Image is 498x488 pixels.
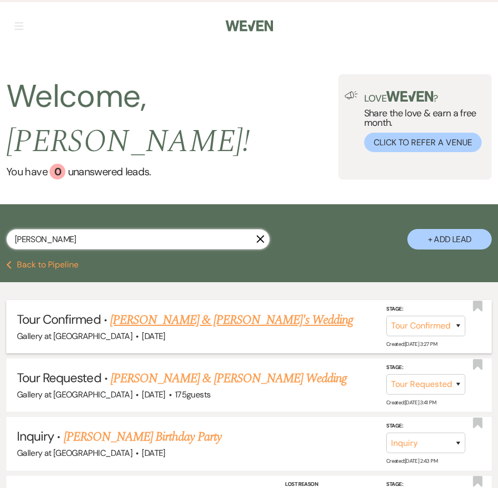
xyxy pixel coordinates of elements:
span: [DATE] [142,447,165,459]
span: Tour Requested [17,370,101,386]
div: Share the love & earn a free month. [358,91,485,152]
span: Inquiry [17,428,54,444]
input: Search by name, event date, email address or phone number [6,229,270,250]
img: Weven Logo [226,15,273,37]
span: Created: [DATE] 3:41 PM [386,399,436,406]
span: Tour Confirmed [17,311,101,327]
button: + Add Lead [407,229,492,250]
button: Click to Refer a Venue [364,133,482,152]
span: Gallery at [GEOGRAPHIC_DATA] [17,389,132,400]
span: 175 guests [175,389,210,400]
a: [PERSON_NAME] & [PERSON_NAME] Wedding [111,369,347,388]
span: Gallery at [GEOGRAPHIC_DATA] [17,331,132,342]
img: loud-speaker-illustration.svg [345,91,358,99]
button: Back to Pipeline [6,261,79,269]
a: You have 0 unanswered leads. [6,164,338,180]
span: Gallery at [GEOGRAPHIC_DATA] [17,447,132,459]
img: weven-logo-green.svg [386,91,433,102]
label: Stage: [386,304,465,313]
span: [DATE] [142,331,165,342]
label: Stage: [386,421,465,431]
span: [PERSON_NAME] ! [6,117,250,166]
span: Created: [DATE] 2:43 PM [386,457,437,464]
div: 0 [50,164,65,180]
a: [PERSON_NAME] Birthday Party [64,427,221,446]
span: Created: [DATE] 3:27 PM [386,340,437,347]
label: Stage: [386,363,465,372]
p: Love ? [364,91,485,103]
span: [DATE] [142,389,165,400]
a: [PERSON_NAME] & [PERSON_NAME]'s Wedding [110,311,354,330]
h2: Welcome, [6,74,338,164]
